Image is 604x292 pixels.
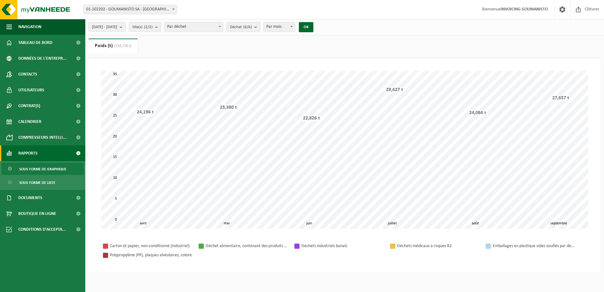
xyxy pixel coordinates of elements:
span: Sous forme de liste [19,177,55,189]
button: Déchet(6/6) [226,22,260,32]
div: 24,196 t [135,109,155,115]
count: (2/2) [144,25,153,29]
span: Déchet [230,22,252,32]
div: Déchet alimentaire, contenant des produits d'origine animale, emballage mélangé (sans verre), cat 3 [206,242,288,250]
span: Utilisateurs [18,82,44,98]
span: Documents [18,190,42,206]
span: (153,770 t) [113,44,131,48]
span: Navigation [18,19,41,35]
count: (6/6) [243,25,252,29]
a: Sous forme de liste [2,176,84,188]
button: Site(s)(2/2) [129,22,161,32]
button: OK [299,22,313,32]
strong: INVOICING GOUMANISTO [501,7,548,12]
div: Emballages en plastique vides souillés par des substances dangereuses [493,242,575,250]
span: Par mois [263,22,295,32]
span: Contrat(s) [18,98,40,114]
div: Carton et papier, non-conditionné (industriel) [110,242,192,250]
span: Contacts [18,66,37,82]
div: 24,084 t [468,110,488,116]
span: [DATE] - [DATE] [92,22,117,32]
span: Par mois [264,22,295,31]
span: Sous forme de graphique [19,163,66,175]
span: Boutique en ligne [18,206,56,222]
span: Conditions d'accepta... [18,222,66,237]
div: Polypropylène (PP), plaques alvéolaires, coloré [110,251,192,259]
button: [DATE] - [DATE] [88,22,126,32]
span: 01-102202 - GOUMANISTO SA - ANDENNE [83,5,177,14]
div: 25,380 t [218,104,239,111]
div: 27,657 t [551,95,571,101]
div: 29,627 t [384,87,405,93]
span: Tableau de bord [18,35,52,51]
span: Site(s) [132,22,153,32]
span: Par déchet [164,22,223,32]
span: Rapports [18,145,38,161]
div: Déchets industriels banals [301,242,384,250]
span: Calendrier [18,114,41,130]
a: Sous forme de graphique [2,163,84,175]
span: Par déchet [165,22,223,31]
a: Poids (t) [88,39,138,53]
span: 01-102202 - GOUMANISTO SA - ANDENNE [84,5,177,14]
div: 22,826 t [301,115,322,121]
div: Déchets médicaux à risques B2 [397,242,479,250]
span: Données de l'entrepr... [18,51,67,66]
span: Compresseurs intelli... [18,130,67,145]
